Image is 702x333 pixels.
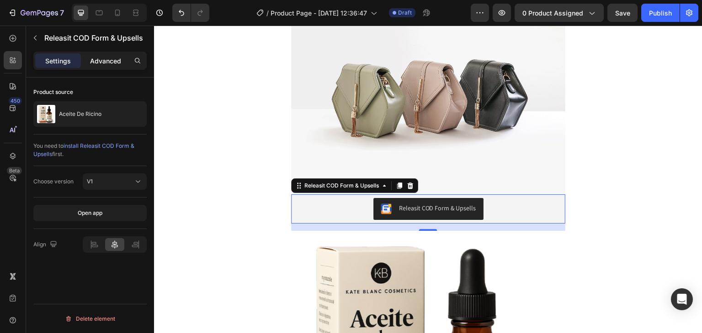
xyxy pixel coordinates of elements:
p: 7 [60,7,64,18]
p: Aceite De Ricino [59,111,101,117]
div: You need to first. [33,142,147,158]
div: Beta [7,167,22,174]
span: Product Page - [DATE] 12:36:47 [271,8,367,18]
span: V1 [87,178,93,185]
div: Open Intercom Messenger [671,288,693,310]
button: Open app [33,205,147,221]
button: V1 [83,173,147,190]
p: Settings [45,56,71,66]
span: / [266,8,269,18]
div: Releasit COD Form & Upsells [245,178,322,187]
span: Save [615,9,630,17]
div: Undo/Redo [172,4,209,22]
button: 7 [4,4,68,22]
p: Releasit COD Form & Upsells [44,32,143,43]
div: Align [33,239,59,251]
p: Advanced [90,56,121,66]
span: 0 product assigned [522,8,583,18]
div: Choose version [33,177,74,186]
button: Publish [641,4,680,22]
button: Delete element [33,312,147,326]
iframe: Design area [154,26,702,333]
div: Delete element [65,313,115,324]
img: CKKYs5695_ICEAE=.webp [227,178,238,189]
div: Publish [649,8,672,18]
button: Releasit COD Form & Upsells [219,172,330,194]
div: Open app [78,209,102,217]
span: Draft [398,9,412,17]
span: install Releasit COD Form & Upsells [33,142,134,157]
div: Releasit COD Form & Upsells [149,156,227,164]
button: 0 product assigned [515,4,604,22]
button: Save [607,4,638,22]
div: 450 [9,97,22,104]
img: product feature img [37,105,55,123]
div: Product source [33,88,73,96]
